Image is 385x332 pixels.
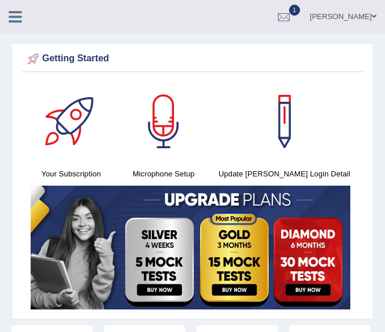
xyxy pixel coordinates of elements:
[31,168,112,180] h4: Your Subscription
[31,186,350,309] img: small5.jpg
[289,5,301,16] span: 1
[216,168,353,180] h4: Update [PERSON_NAME] Login Detail
[123,168,204,180] h4: Microphone Setup
[25,50,360,68] div: Getting Started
